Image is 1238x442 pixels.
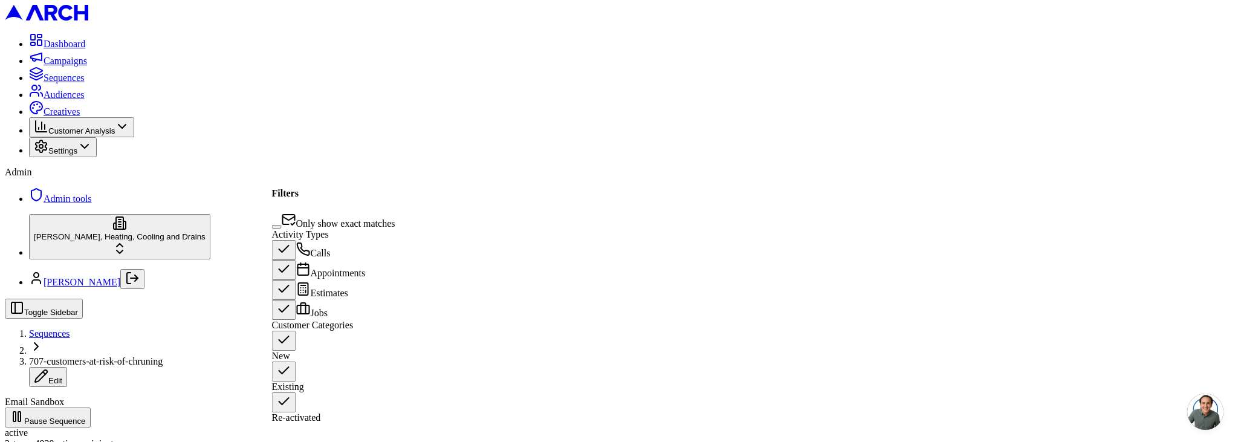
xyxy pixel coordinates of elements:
[296,268,366,278] label: Appointments
[44,39,85,49] span: Dashboard
[44,89,85,100] span: Audiences
[5,328,1233,387] nav: breadcrumb
[272,229,329,239] label: Activity Types
[34,232,206,241] span: [PERSON_NAME], Heating, Cooling and Drains
[29,328,70,339] a: Sequences
[44,73,85,83] span: Sequences
[29,356,163,366] span: 707-customers-at-risk-of-chruning
[1187,394,1223,430] a: Open chat
[296,218,395,229] span: Only show exact matches
[5,397,1233,408] div: Email Sandbox
[296,308,328,318] label: Jobs
[29,367,67,387] button: Edit
[272,382,395,392] div: Existing
[29,73,85,83] a: Sequences
[272,351,395,362] div: New
[29,214,210,259] button: [PERSON_NAME], Heating, Cooling and Drains
[120,269,144,289] button: Log out
[29,137,97,157] button: Settings
[296,248,331,258] label: Calls
[5,299,83,319] button: Toggle Sidebar
[24,308,78,317] span: Toggle Sidebar
[272,320,354,330] label: Customer Categories
[48,126,115,135] span: Customer Analysis
[5,427,1233,438] div: active
[48,376,62,385] span: Edit
[29,89,85,100] a: Audiences
[44,106,80,117] span: Creatives
[29,117,134,137] button: Customer Analysis
[29,56,87,66] a: Campaigns
[296,288,348,298] label: Estimates
[29,39,85,49] a: Dashboard
[29,193,92,204] a: Admin tools
[44,277,120,287] a: [PERSON_NAME]
[272,412,395,423] div: Re-activated
[5,167,1233,178] div: Admin
[44,56,87,66] span: Campaigns
[44,193,92,204] span: Admin tools
[5,408,91,427] button: Pause Sequence
[29,106,80,117] a: Creatives
[48,146,77,155] span: Settings
[272,188,395,199] h4: Filters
